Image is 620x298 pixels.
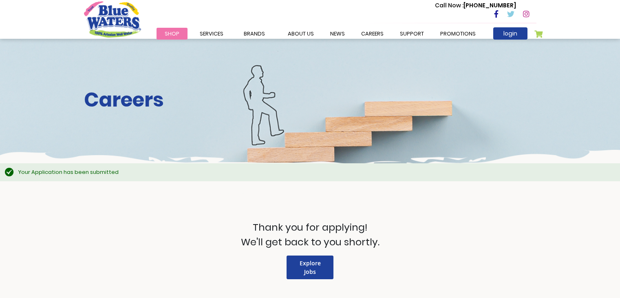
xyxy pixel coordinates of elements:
span: Call Now : [435,1,463,9]
a: store logo [84,1,141,37]
a: Explore Jobs [287,256,333,279]
div: Your Application has been submitted [18,168,612,176]
a: about us [280,28,322,40]
h2: Careers [84,88,536,112]
p: [PHONE_NUMBER] [435,1,516,10]
a: News [322,28,353,40]
span: Shop [165,30,179,38]
span: Brands [244,30,265,38]
span: Explore Jobs [300,259,321,276]
span: Services [200,30,223,38]
a: support [392,28,432,40]
a: Promotions [432,28,484,40]
a: careers [353,28,392,40]
a: login [493,27,527,40]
